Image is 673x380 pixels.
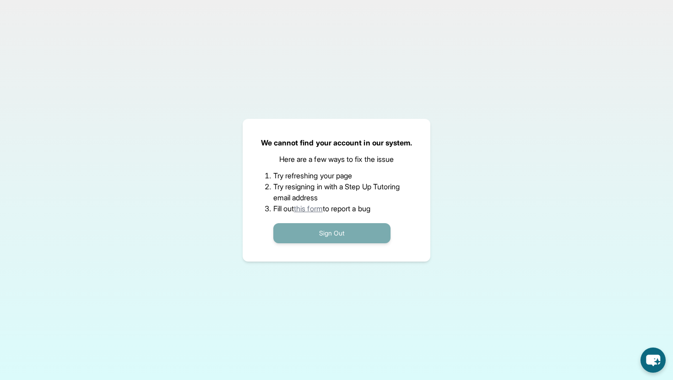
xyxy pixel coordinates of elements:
[294,204,323,213] a: this form
[273,170,400,181] li: Try refreshing your page
[640,348,666,373] button: chat-button
[273,228,391,237] a: Sign Out
[273,203,400,214] li: Fill out to report a bug
[279,154,394,165] p: Here are a few ways to fix the issue
[261,137,412,148] p: We cannot find your account in our system.
[273,181,400,203] li: Try resigning in with a Step Up Tutoring email address
[273,223,391,243] button: Sign Out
